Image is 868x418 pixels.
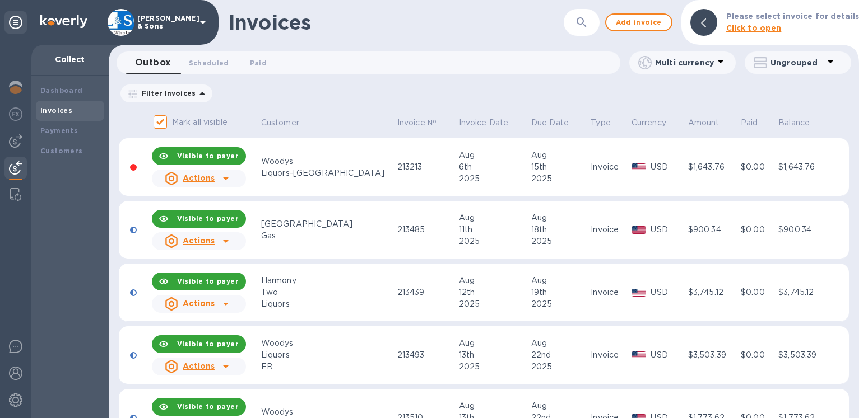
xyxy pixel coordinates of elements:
div: Woodys [261,156,394,167]
div: Aug [531,400,587,412]
b: Visible to payer [177,152,239,160]
div: Aug [531,149,587,161]
div: $0.00 [741,287,775,298]
div: Two [261,287,394,298]
div: 213439 [397,287,456,298]
p: Type [591,117,611,129]
div: Aug [531,275,587,287]
div: 2025 [459,361,528,373]
u: Actions [183,236,215,245]
span: Balance [778,117,824,129]
span: Add invoice [615,16,662,29]
div: 2025 [459,236,528,247]
span: Customer [261,117,314,129]
b: Customers [40,147,83,155]
div: Aug [531,337,587,349]
p: Collect [40,54,100,65]
p: USD [651,161,684,173]
span: Paid [741,117,773,129]
div: $3,503.39 [688,349,737,361]
div: 12th [459,287,528,298]
div: Invoice [591,287,628,298]
p: Due Date [531,117,569,129]
img: Logo [40,15,87,28]
div: 2025 [459,298,528,310]
div: [GEOGRAPHIC_DATA] [261,218,394,230]
p: Balance [778,117,810,129]
p: Invoice № [397,117,437,129]
span: Invoice Date [459,117,523,129]
div: 2025 [531,298,587,310]
img: Foreign exchange [9,107,22,121]
div: Aug [459,337,528,349]
div: 15th [531,161,587,173]
div: $3,745.12 [778,287,828,298]
div: 13th [459,349,528,361]
span: Outbox [135,55,171,71]
img: USD [632,351,647,359]
p: Filter Invoices [137,88,196,98]
img: USD [632,226,647,234]
div: 6th [459,161,528,173]
div: 213213 [397,161,456,173]
div: Liquors [261,349,394,361]
div: 22nd [531,349,587,361]
div: 19th [531,287,587,298]
p: Ungrouped [770,57,824,68]
span: Invoice № [397,117,451,129]
div: $0.00 [741,349,775,361]
div: $3,745.12 [688,287,737,298]
p: Paid [741,117,758,129]
div: Aug [459,149,528,161]
div: Aug [531,212,587,224]
div: Harmony [261,275,394,287]
div: $900.34 [688,224,737,236]
div: 2025 [531,236,587,247]
div: 18th [531,224,587,236]
b: Payments [40,126,78,135]
u: Actions [183,173,215,182]
p: USD [651,287,684,298]
div: Liquors [261,298,394,310]
div: Aug [459,212,528,224]
span: Type [591,117,625,129]
span: Currency [632,117,681,129]
u: Actions [183,299,215,308]
div: Liquors-[GEOGRAPHIC_DATA] [261,167,394,179]
u: Actions [183,361,215,370]
p: USD [651,224,684,236]
img: USD [632,163,647,171]
button: Add invoice [605,13,672,31]
div: EB [261,361,394,373]
div: $3,503.39 [778,349,828,361]
p: Multi currency [655,57,714,68]
p: Currency [632,117,666,129]
div: Invoice [591,161,628,173]
p: Customer [261,117,299,129]
div: Aug [459,400,528,412]
p: Mark all visible [172,116,228,128]
span: Scheduled [189,57,229,69]
div: 11th [459,224,528,236]
p: Invoice Date [459,117,509,129]
div: Unpin categories [4,11,27,34]
b: Visible to payer [177,402,239,411]
div: $0.00 [741,224,775,236]
div: Woodys [261,337,394,349]
span: Amount [688,117,734,129]
div: Aug [459,275,528,287]
div: Gas [261,230,394,242]
b: Visible to payer [177,277,239,285]
div: Woodys [261,406,394,418]
div: 213485 [397,224,456,236]
div: Invoice [591,349,628,361]
img: USD [632,289,647,297]
div: 2025 [531,173,587,185]
b: Visible to payer [177,340,239,348]
b: Click to open [726,24,782,32]
div: 2025 [459,173,528,185]
h1: Invoices [229,11,311,34]
span: Due Date [531,117,583,129]
div: $0.00 [741,161,775,173]
b: Dashboard [40,86,83,95]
